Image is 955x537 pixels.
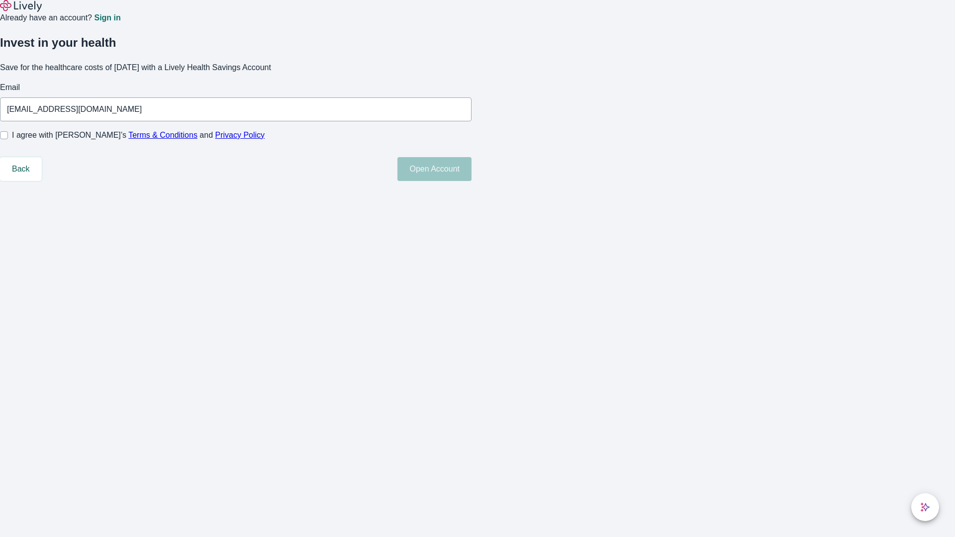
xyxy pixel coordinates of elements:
a: Sign in [94,14,120,22]
span: I agree with [PERSON_NAME]’s and [12,129,265,141]
button: chat [911,493,939,521]
a: Privacy Policy [215,131,265,139]
svg: Lively AI Assistant [920,502,930,512]
a: Terms & Conditions [128,131,197,139]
